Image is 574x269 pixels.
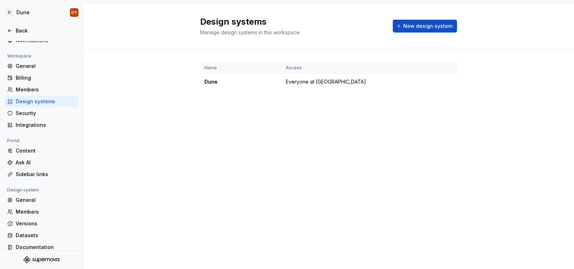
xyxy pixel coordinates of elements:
[4,194,78,206] a: General
[5,8,14,17] div: D
[16,196,76,204] div: General
[24,256,59,263] svg: Supernova Logo
[16,232,76,239] div: Datasets
[16,244,76,251] div: Documentation
[200,29,301,35] span: Manage design systems in this workspace.
[16,159,76,166] div: Ask AI
[16,9,30,16] div: Dune
[4,72,78,84] a: Billing
[4,186,42,194] div: Design system
[16,74,76,81] div: Billing
[4,52,34,60] div: Workspace
[4,25,78,36] a: Back
[4,241,78,253] a: Documentation
[16,171,76,178] div: Sidebar links
[286,78,366,85] span: Everyone at [GEOGRAPHIC_DATA]
[4,145,78,156] a: Content
[200,62,281,74] th: Name
[4,96,78,107] a: Design systems
[16,86,76,93] div: Members
[281,62,388,74] th: Access
[16,208,76,215] div: Members
[4,60,78,72] a: General
[4,206,78,218] a: Members
[4,157,78,168] a: Ask AI
[71,10,77,15] div: DT
[4,84,78,95] a: Members
[16,27,76,34] div: Back
[4,136,22,145] div: Portal
[204,78,277,85] div: Dune
[393,20,457,33] button: New design system
[4,218,78,229] a: Versions
[4,230,78,241] a: Datasets
[4,119,78,131] a: Integrations
[16,220,76,227] div: Versions
[16,63,76,70] div: General
[16,98,76,105] div: Design systems
[200,16,384,28] h2: Design systems
[16,110,76,117] div: Security
[16,121,76,129] div: Integrations
[4,169,78,180] a: Sidebar links
[4,108,78,119] a: Security
[16,147,76,154] div: Content
[403,23,452,30] span: New design system
[1,5,81,20] button: DDuneDT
